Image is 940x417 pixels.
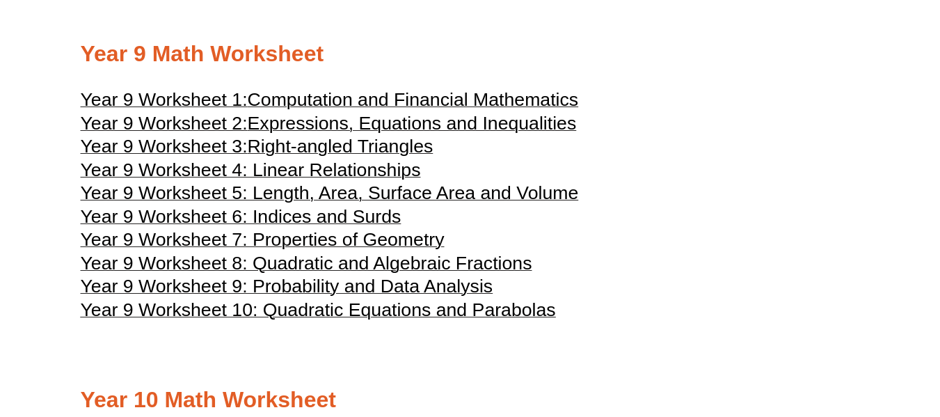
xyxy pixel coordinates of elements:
[81,386,860,415] h2: Year 10 Math Worksheet
[81,259,532,273] a: Year 9 Worksheet 8: Quadratic and Algebraic Fractions
[81,229,445,250] span: Year 9 Worksheet 7: Properties of Geometry
[81,166,421,180] a: Year 9 Worksheet 4: Linear Relationships
[81,235,445,249] a: Year 9 Worksheet 7: Properties of Geometry
[248,89,579,110] span: Computation and Financial Mathematics
[81,159,421,180] span: Year 9 Worksheet 4: Linear Relationships
[248,113,577,134] span: Expressions, Equations and Inequalities
[81,119,577,133] a: Year 9 Worksheet 2:Expressions, Equations and Inequalities
[81,189,579,203] a: Year 9 Worksheet 5: Length, Area, Surface Area and Volume
[81,212,401,226] a: Year 9 Worksheet 6: Indices and Surds
[81,253,532,274] span: Year 9 Worksheet 8: Quadratic and Algebraic Fractions
[81,89,248,110] span: Year 9 Worksheet 1:
[81,136,248,157] span: Year 9 Worksheet 3:
[81,206,401,227] span: Year 9 Worksheet 6: Indices and Surds
[81,282,493,296] a: Year 9 Worksheet 9: Probability and Data Analysis
[81,182,579,203] span: Year 9 Worksheet 5: Length, Area, Surface Area and Volume
[81,306,556,320] a: Year 9 Worksheet 10: Quadratic Equations and Parabolas
[81,113,248,134] span: Year 9 Worksheet 2:
[81,40,860,69] h2: Year 9 Math Worksheet
[81,142,433,156] a: Year 9 Worksheet 3:Right-angled Triangles
[248,136,433,157] span: Right-angled Triangles
[81,299,556,320] span: Year 9 Worksheet 10: Quadratic Equations and Parabolas
[81,276,493,297] span: Year 9 Worksheet 9: Probability and Data Analysis
[81,95,579,109] a: Year 9 Worksheet 1:Computation and Financial Mathematics
[708,260,940,417] iframe: Chat Widget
